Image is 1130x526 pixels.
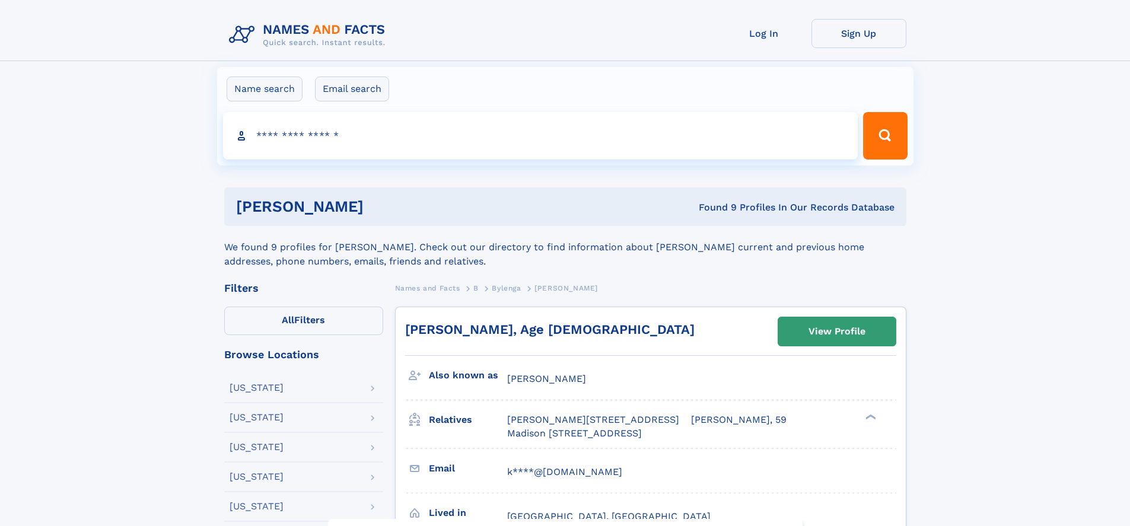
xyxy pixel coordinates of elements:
[429,365,507,385] h3: Also known as
[224,283,383,294] div: Filters
[224,307,383,335] label: Filters
[863,112,907,160] button: Search Button
[492,284,521,292] span: Bylenga
[808,318,865,345] div: View Profile
[507,373,586,384] span: [PERSON_NAME]
[223,112,858,160] input: search input
[224,19,395,51] img: Logo Names and Facts
[236,199,531,214] h1: [PERSON_NAME]
[492,280,521,295] a: Bylenga
[230,442,284,452] div: [US_STATE]
[778,317,896,346] a: View Profile
[691,413,787,426] a: [PERSON_NAME], 59
[507,511,711,522] span: [GEOGRAPHIC_DATA], [GEOGRAPHIC_DATA]
[862,413,877,421] div: ❯
[811,19,906,48] a: Sign Up
[717,19,811,48] a: Log In
[230,413,284,422] div: [US_STATE]
[534,284,598,292] span: [PERSON_NAME]
[395,280,460,295] a: Names and Facts
[405,322,695,337] a: [PERSON_NAME], Age [DEMOGRAPHIC_DATA]
[315,76,389,101] label: Email search
[429,410,507,430] h3: Relatives
[227,76,303,101] label: Name search
[507,413,679,426] a: [PERSON_NAME][STREET_ADDRESS]
[507,427,642,440] a: Madison [STREET_ADDRESS]
[282,314,294,326] span: All
[224,226,906,269] div: We found 9 profiles for [PERSON_NAME]. Check out our directory to find information about [PERSON_...
[473,284,479,292] span: B
[531,201,895,214] div: Found 9 Profiles In Our Records Database
[230,502,284,511] div: [US_STATE]
[230,472,284,482] div: [US_STATE]
[429,503,507,523] h3: Lived in
[230,383,284,393] div: [US_STATE]
[473,280,479,295] a: B
[224,349,383,360] div: Browse Locations
[429,458,507,479] h3: Email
